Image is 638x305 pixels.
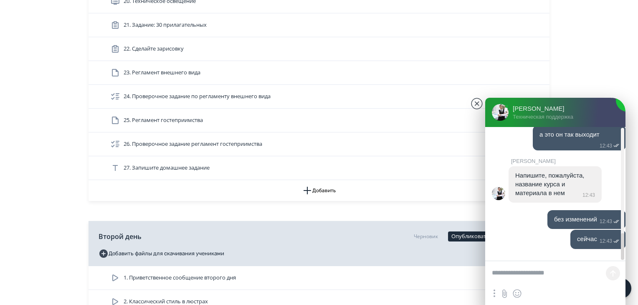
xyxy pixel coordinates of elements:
div: 26. Проверочное задание регламент гостеприимства [89,132,549,156]
span: 22. Сделайте зарисовку [124,45,184,53]
jdiv: 12:43 [580,192,595,198]
span: 25. Регламент гостеприимства [124,116,203,125]
span: 21. Задание: 30 прилагательных [124,21,207,29]
button: Добавить файлы для скачивания учениками [99,247,224,260]
div: Черновик [414,233,438,240]
div: 21. Задание: 30 прилагательных [89,13,549,37]
jdiv: 12:43 [597,219,619,224]
span: Второй день [99,231,142,241]
jdiv: Дмитрий [492,187,505,200]
jdiv: Напишите, пожалуйста, название курса и материала в нем [515,172,586,196]
button: Опубликовать [448,231,493,241]
button: Добавить [89,180,549,201]
jdiv: 12:43 [597,238,619,244]
jdiv: сейчас [577,235,597,242]
span: 24. Проверочное задание по регламенту внешнего вида [124,92,271,101]
div: 22. Сделайте зарисовку [89,37,549,61]
jdiv: 15.09.25 12:43:30 [570,230,626,249]
span: 26. Проверочное задание регламент гостеприимства [124,140,262,148]
jdiv: без изменений [554,216,597,223]
jdiv: 15.09.25 12:43:24 [509,166,602,203]
jdiv: 12:43 [597,143,619,149]
div: 24. Проверочное задание по регламенту внешнего вида [89,85,549,109]
jdiv: [PERSON_NAME] [511,158,619,164]
div: 1. Приветственное сообщение второго дня [89,266,549,290]
div: 23. Регламент внешнего вида [89,61,549,85]
jdiv: 15.09.25 12:43:30 [547,210,626,229]
span: 23. Регламент внешнего вида [124,69,200,77]
jdiv: а это он так выходит [539,131,600,138]
div: 25. Регламент гостеприимства [89,109,549,132]
div: 27. Запишите домашнее задание [89,156,549,180]
span: 27. Запишите домашнее задание [124,164,210,172]
jdiv: 15.09.25 12:43:30 [533,125,626,150]
span: 1. Приветственное сообщение второго дня [124,274,236,282]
